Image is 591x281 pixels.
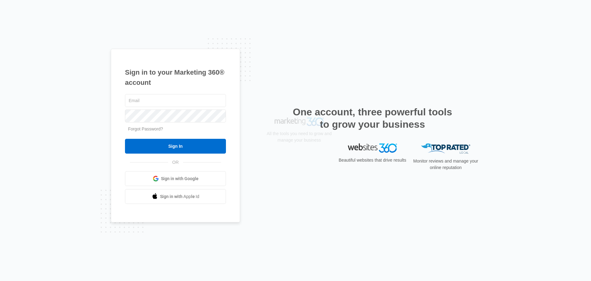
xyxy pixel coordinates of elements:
[348,143,397,152] img: Websites 360
[291,106,454,130] h2: One account, three powerful tools to grow your business
[421,143,470,154] img: Top Rated Local
[125,189,226,204] a: Sign in with Apple Id
[265,156,334,169] p: All the tools you need to grow and manage your business
[125,94,226,107] input: Email
[160,193,199,200] span: Sign in with Apple Id
[125,139,226,154] input: Sign In
[125,67,226,88] h1: Sign in to your Marketing 360® account
[411,158,480,171] p: Monitor reviews and manage your online reputation
[128,126,163,131] a: Forgot Password?
[161,176,199,182] span: Sign in with Google
[338,157,407,163] p: Beautiful websites that drive results
[125,171,226,186] a: Sign in with Google
[275,143,324,152] img: Marketing 360
[168,159,183,166] span: OR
